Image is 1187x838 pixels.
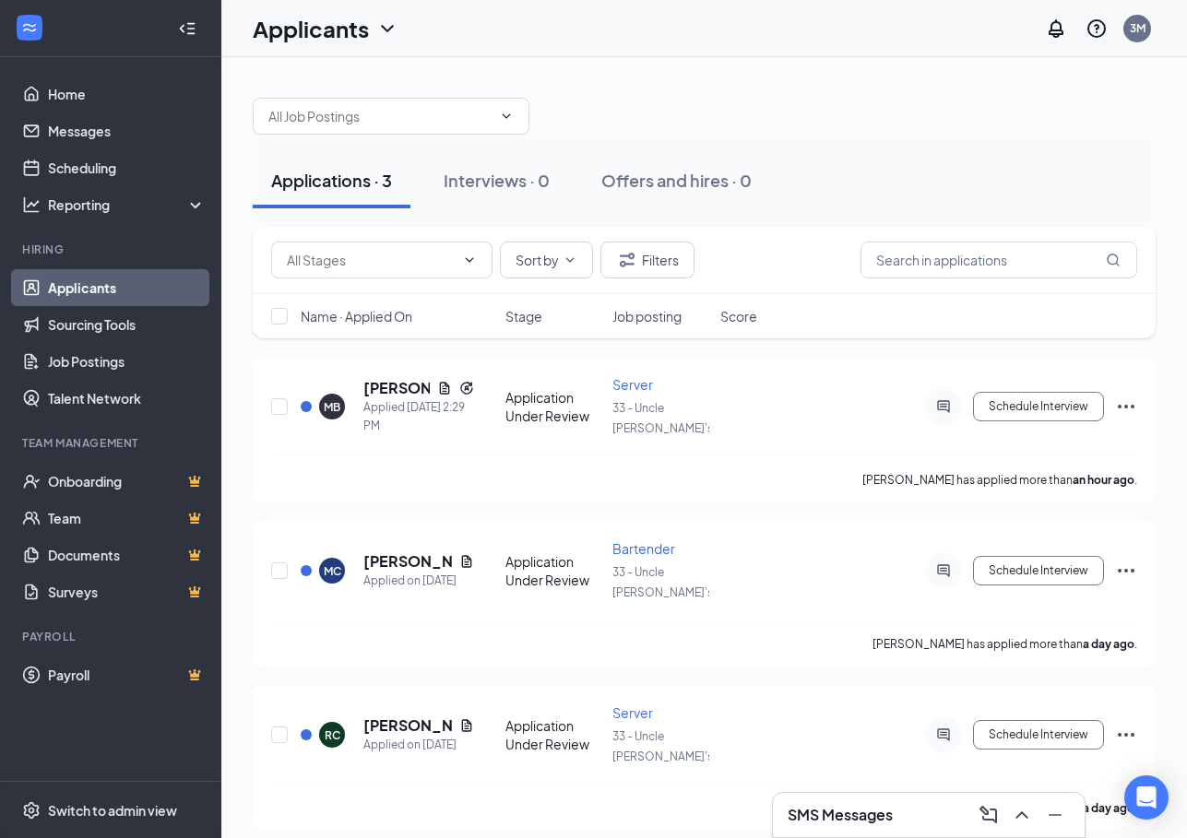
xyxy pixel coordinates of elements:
[932,399,955,414] svg: ActiveChat
[1086,18,1108,40] svg: QuestionInfo
[505,552,602,589] div: Application Under Review
[1011,804,1033,826] svg: ChevronUp
[301,307,412,325] span: Name · Applied On
[268,106,492,126] input: All Job Postings
[612,704,653,721] span: Server
[932,563,955,578] svg: ActiveChat
[462,253,477,267] svg: ChevronDown
[459,718,474,733] svg: Document
[325,727,340,743] div: RC
[862,472,1137,488] p: [PERSON_NAME] has applied more than .
[973,392,1104,421] button: Schedule Interview
[287,250,455,270] input: All Stages
[253,13,369,44] h1: Applicants
[459,381,474,395] svg: Reapply
[324,399,340,415] div: MB
[601,169,752,192] div: Offers and hires · 0
[376,18,398,40] svg: ChevronDown
[48,343,206,380] a: Job Postings
[48,269,206,306] a: Applicants
[1044,804,1066,826] svg: Minimize
[788,805,893,825] h3: SMS Messages
[1040,800,1070,830] button: Minimize
[563,253,577,267] svg: ChevronDown
[505,388,602,425] div: Application Under Review
[1045,18,1067,40] svg: Notifications
[516,254,559,266] span: Sort by
[932,727,955,742] svg: ActiveChat
[1007,800,1037,830] button: ChevronUp
[1115,560,1137,582] svg: Ellipses
[48,380,206,417] a: Talent Network
[22,242,202,257] div: Hiring
[1124,775,1169,820] div: Open Intercom Messenger
[48,537,206,573] a: DocumentsCrown
[48,801,177,820] div: Switch to admin view
[48,306,206,343] a: Sourcing Tools
[48,195,207,214] div: Reporting
[612,376,653,393] span: Server
[612,540,675,557] span: Bartender
[271,169,392,192] div: Applications · 3
[612,307,682,325] span: Job posting
[48,112,206,149] a: Messages
[872,636,1137,652] p: [PERSON_NAME] has applied more than .
[612,729,713,763] span: 33 - Uncle [PERSON_NAME]'s
[48,463,206,500] a: OnboardingCrown
[505,307,542,325] span: Stage
[22,195,41,214] svg: Analysis
[612,565,713,599] span: 33 - Uncle [PERSON_NAME]'s
[178,19,196,38] svg: Collapse
[720,307,757,325] span: Score
[363,551,452,572] h5: [PERSON_NAME]
[459,554,474,569] svg: Document
[48,149,206,186] a: Scheduling
[48,76,206,112] a: Home
[612,401,713,435] span: 33 - Uncle [PERSON_NAME]'s
[1083,801,1134,815] b: a day ago
[363,398,474,435] div: Applied [DATE] 2:29 PM
[974,800,1003,830] button: ComposeMessage
[22,801,41,820] svg: Settings
[499,109,514,124] svg: ChevronDown
[48,656,206,693] a: PayrollCrown
[22,435,202,451] div: Team Management
[20,18,39,37] svg: WorkstreamLogo
[363,572,474,590] div: Applied on [DATE]
[500,242,593,278] button: Sort byChevronDown
[616,249,638,271] svg: Filter
[1115,724,1137,746] svg: Ellipses
[505,716,602,753] div: Application Under Review
[363,378,430,398] h5: [PERSON_NAME]
[363,736,474,754] div: Applied on [DATE]
[1115,395,1137,418] svg: Ellipses
[437,381,452,395] svg: Document
[1130,20,1145,36] div: 3M
[600,242,694,278] button: Filter Filters
[48,500,206,537] a: TeamCrown
[22,629,202,644] div: Payroll
[48,573,206,610] a: SurveysCrown
[363,715,452,736] h5: [PERSON_NAME]
[1106,253,1121,267] svg: MagnifyingGlass
[973,720,1104,749] button: Schedule Interview
[1083,637,1134,651] b: a day ago
[978,804,1000,826] svg: ComposeMessage
[324,563,341,579] div: MC
[973,556,1104,585] button: Schedule Interview
[1073,473,1134,487] b: an hour ago
[444,169,550,192] div: Interviews · 0
[861,242,1137,278] input: Search in applications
